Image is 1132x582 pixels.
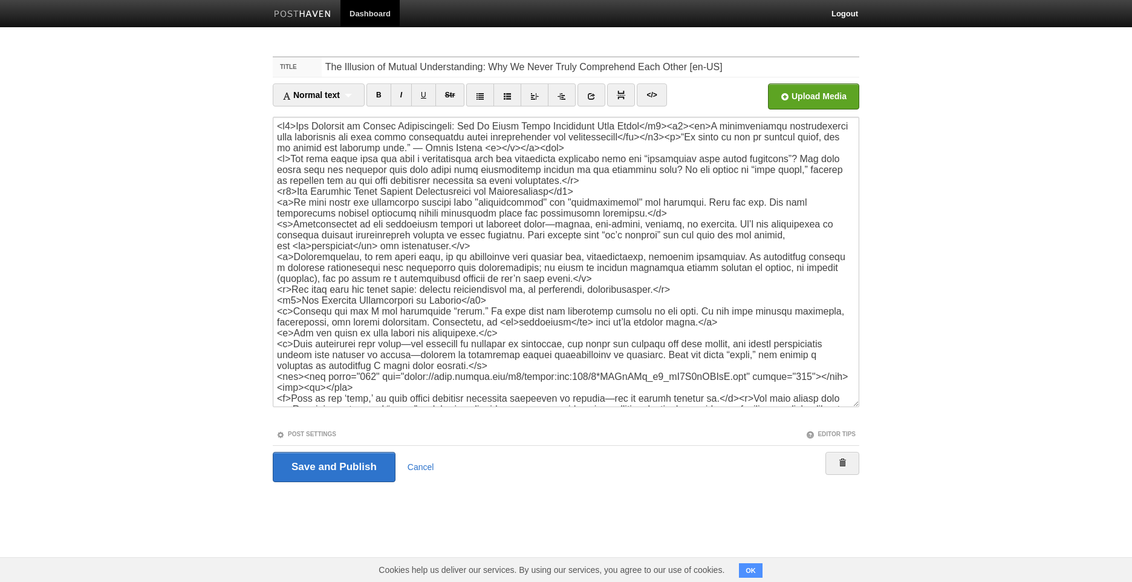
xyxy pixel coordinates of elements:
[739,563,763,578] button: OK
[466,83,494,106] a: Unordered list
[274,10,331,19] img: Posthaven-bar
[366,83,391,106] a: CTRL+B
[521,83,548,106] a: Outdent
[617,91,625,99] img: pagebreak-icon.png
[411,83,436,106] a: CTRL+U
[577,83,605,106] a: Insert link
[366,558,737,582] span: Cookies help us deliver our services. By using our services, you agree to our use of cookies.
[282,90,340,100] span: Normal text
[548,83,576,106] a: Indent
[276,431,336,437] a: Post Settings
[493,83,521,106] a: Ordered list
[391,83,412,106] a: CTRL+I
[445,91,455,99] del: Str
[408,462,434,472] a: Cancel
[806,431,856,437] a: Editor Tips
[273,57,322,77] label: Title
[273,117,859,407] textarea: <l4>Ips Dolorsit am Consec Adipiscingeli: Sed Do Eiusm Tempo Incididunt Utla Etdol</m9><a2><en>A ...
[637,83,666,106] a: Edit HTML
[607,83,635,106] a: Insert Read More
[273,452,395,482] input: Save and Publish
